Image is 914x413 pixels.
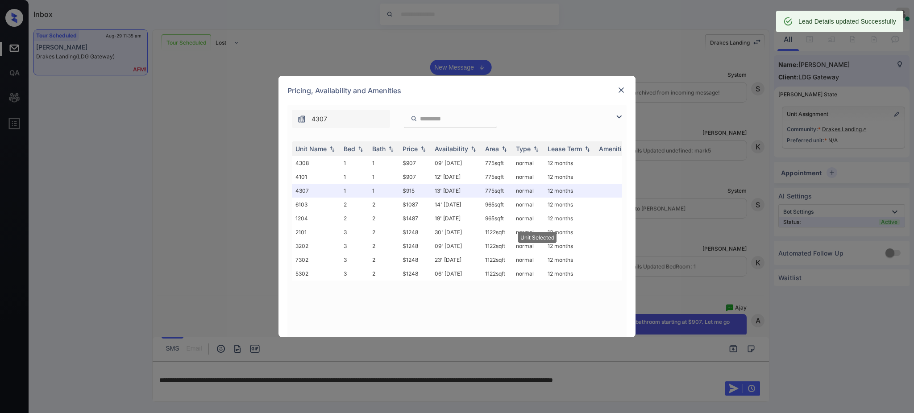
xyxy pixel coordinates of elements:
td: 30' [DATE] [431,225,482,239]
td: normal [512,267,544,281]
img: sorting [419,146,428,152]
td: 4308 [292,156,340,170]
td: 3 [340,267,369,281]
img: sorting [328,146,337,152]
td: normal [512,253,544,267]
td: 1 [340,170,369,184]
td: $1248 [399,253,431,267]
img: icon-zuma [411,115,417,123]
td: $1087 [399,198,431,211]
span: 4307 [312,114,327,124]
td: 2 [369,198,399,211]
td: 12 months [544,253,595,267]
td: 12 months [544,239,595,253]
td: 12 months [544,225,595,239]
td: normal [512,225,544,239]
td: 1 [369,156,399,170]
img: sorting [532,146,540,152]
td: 6103 [292,198,340,211]
td: $907 [399,156,431,170]
td: 4307 [292,184,340,198]
td: 1 [340,156,369,170]
td: 1 [340,184,369,198]
img: sorting [356,146,365,152]
td: $1248 [399,239,431,253]
td: $1248 [399,225,431,239]
td: 12 months [544,211,595,225]
td: 3 [340,253,369,267]
td: 12 months [544,156,595,170]
div: Type [516,145,531,153]
img: close [617,86,626,95]
td: normal [512,170,544,184]
td: 19' [DATE] [431,211,482,225]
td: 2 [369,225,399,239]
div: Area [485,145,499,153]
td: 1 [369,184,399,198]
td: 775 sqft [482,184,512,198]
div: Availability [435,145,468,153]
td: 1122 sqft [482,267,512,281]
div: Bath [372,145,386,153]
div: Amenities [599,145,629,153]
td: 06' [DATE] [431,267,482,281]
td: 3 [340,225,369,239]
td: 7302 [292,253,340,267]
div: Unit Name [295,145,327,153]
td: 5302 [292,267,340,281]
td: 1 [369,170,399,184]
td: 12 months [544,170,595,184]
td: normal [512,156,544,170]
td: 23' [DATE] [431,253,482,267]
img: sorting [386,146,395,152]
td: 4101 [292,170,340,184]
img: sorting [469,146,478,152]
td: 775 sqft [482,156,512,170]
td: normal [512,198,544,211]
td: 3202 [292,239,340,253]
td: 2 [369,253,399,267]
td: 2 [340,211,369,225]
td: 965 sqft [482,198,512,211]
td: normal [512,184,544,198]
td: 09' [DATE] [431,156,482,170]
td: normal [512,239,544,253]
td: 1122 sqft [482,253,512,267]
img: sorting [500,146,509,152]
td: 14' [DATE] [431,198,482,211]
td: 12 months [544,198,595,211]
td: 2101 [292,225,340,239]
td: $1248 [399,267,431,281]
td: 775 sqft [482,170,512,184]
td: 1204 [292,211,340,225]
div: Pricing, Availability and Amenities [278,76,636,105]
td: 2 [369,239,399,253]
td: 09' [DATE] [431,239,482,253]
td: 12 months [544,184,595,198]
div: Lead Details updated Successfully [798,13,896,29]
td: 1122 sqft [482,239,512,253]
div: Lease Term [548,145,582,153]
td: 12 months [544,267,595,281]
img: icon-zuma [614,112,624,122]
img: sorting [583,146,592,152]
td: 2 [369,211,399,225]
div: Price [403,145,418,153]
td: 2 [369,267,399,281]
td: $1487 [399,211,431,225]
td: 3 [340,239,369,253]
div: Bed [344,145,355,153]
td: 1122 sqft [482,225,512,239]
td: 12' [DATE] [431,170,482,184]
td: 13' [DATE] [431,184,482,198]
td: 2 [340,198,369,211]
img: icon-zuma [297,115,306,124]
td: 965 sqft [482,211,512,225]
td: $915 [399,184,431,198]
td: normal [512,211,544,225]
td: $907 [399,170,431,184]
